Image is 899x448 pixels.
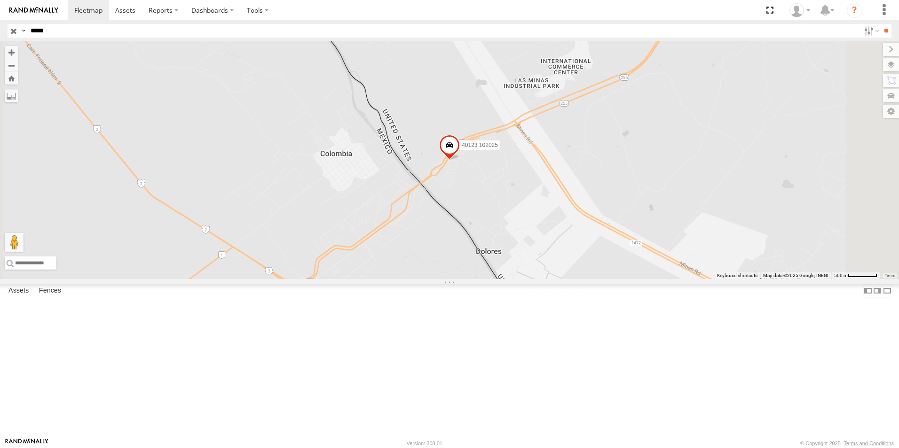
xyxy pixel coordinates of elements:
[831,272,880,279] button: Map Scale: 500 m per 59 pixels
[863,284,873,298] label: Dock Summary Table to the Left
[860,24,881,38] label: Search Filter Options
[5,46,18,59] button: Zoom in
[34,284,66,297] label: Fences
[800,440,894,446] div: © Copyright 2025 -
[5,233,24,252] button: Drag Pegman onto the map to open Street View
[885,274,895,278] a: Terms (opens in new tab)
[844,440,894,446] a: Terms and Conditions
[5,59,18,72] button: Zoom out
[873,284,882,298] label: Dock Summary Table to the Right
[717,272,757,279] button: Keyboard shortcuts
[883,284,892,298] label: Hide Summary Table
[834,273,848,278] span: 500 m
[786,3,813,17] div: Caseta Laredo TX
[5,72,18,85] button: Zoom Home
[883,105,899,118] label: Map Settings
[763,273,828,278] span: Map data ©2025 Google, INEGI
[20,24,27,38] label: Search Query
[4,284,33,297] label: Assets
[847,3,862,18] i: ?
[9,7,58,14] img: rand-logo.svg
[462,142,498,148] span: 40123 102025
[407,440,442,446] div: Version: 308.01
[5,89,18,102] label: Measure
[5,439,48,448] a: Visit our Website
